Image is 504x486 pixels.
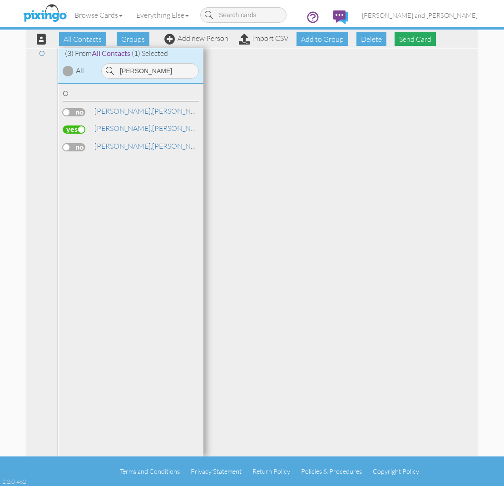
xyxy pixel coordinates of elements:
[301,467,362,475] a: Policies & Procedures
[58,48,203,59] div: (3) From
[94,106,152,115] span: [PERSON_NAME],
[63,88,199,101] div: O
[94,140,209,151] a: [PERSON_NAME]
[94,141,152,150] span: [PERSON_NAME],
[356,32,386,46] span: Delete
[129,4,196,26] a: Everything Else
[68,4,129,26] a: Browse Cards
[94,105,209,116] a: [PERSON_NAME]
[191,467,242,475] a: Privacy Statement
[92,49,130,57] span: All Contacts
[132,49,168,58] span: (1) Selected
[296,32,348,46] span: Add to Group
[395,32,436,46] span: Send Card
[164,34,228,43] a: Add new Person
[94,124,152,133] span: [PERSON_NAME],
[373,467,419,475] a: Copyright Policy
[59,32,106,46] span: All Contacts
[2,477,26,486] div: 2.2.0-462
[76,65,84,76] div: All
[21,2,69,25] img: pixingo logo
[362,11,478,19] span: [PERSON_NAME] and [PERSON_NAME]
[35,48,49,59] a: O
[252,467,290,475] a: Return Policy
[200,7,287,23] input: Search cards
[120,467,180,475] a: Terms and Conditions
[355,4,484,27] a: [PERSON_NAME] and [PERSON_NAME]
[94,123,281,134] a: [PERSON_NAME] and [PERSON_NAME]
[239,34,288,43] a: Import CSV
[333,10,348,24] img: comments.svg
[117,32,149,46] span: Groups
